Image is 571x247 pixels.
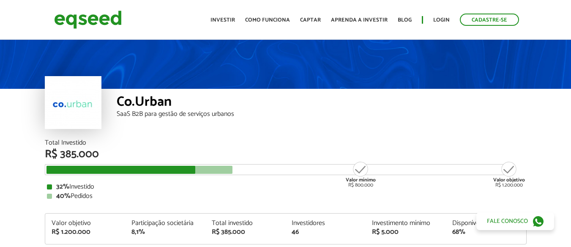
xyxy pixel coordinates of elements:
a: Captar [300,17,321,23]
div: Investimento mínimo [372,220,440,227]
strong: 32% [56,181,69,192]
div: Valor objetivo [52,220,119,227]
a: Fale conosco [476,212,554,230]
strong: Valor mínimo [346,176,376,184]
div: R$ 800.000 [345,161,377,188]
div: R$ 1.200.000 [52,229,119,236]
div: R$ 385.000 [212,229,279,236]
div: 8,1% [131,229,199,236]
a: Cadastre-se [460,14,519,26]
div: R$ 5.000 [372,229,440,236]
div: 46 [292,229,359,236]
img: EqSeed [54,8,122,31]
div: Participação societária [131,220,199,227]
div: Co.Urban [117,95,527,111]
div: SaaS B2B para gestão de serviços urbanos [117,111,527,118]
a: Aprenda a investir [331,17,388,23]
strong: 40% [56,190,71,202]
div: Investido [47,184,525,190]
div: 68% [452,229,520,236]
div: Total investido [212,220,279,227]
div: Investidores [292,220,359,227]
div: R$ 1.200.000 [493,161,525,188]
div: Pedidos [47,193,525,200]
div: Total Investido [45,140,527,146]
div: R$ 385.000 [45,149,527,160]
strong: Valor objetivo [493,176,525,184]
a: Investir [210,17,235,23]
a: Blog [398,17,412,23]
a: Login [433,17,450,23]
a: Como funciona [245,17,290,23]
